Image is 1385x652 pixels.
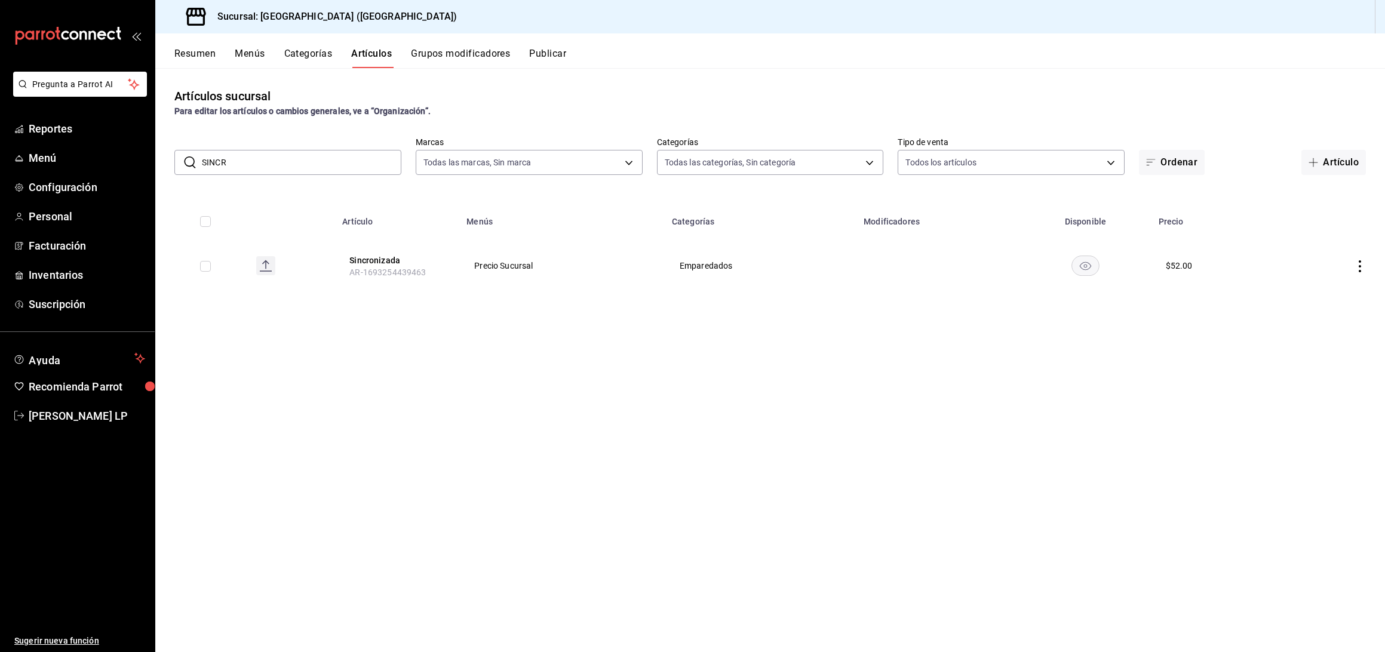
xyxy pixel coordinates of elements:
span: Inventarios [29,267,145,283]
button: Categorías [284,48,333,68]
button: Artículos [351,48,392,68]
span: Precio Sucursal [474,262,650,270]
span: AR-1693254439463 [349,267,426,277]
strong: Para editar los artículos o cambios generales, ve a “Organización”. [174,106,431,116]
button: Grupos modificadores [411,48,510,68]
span: Emparedados [680,262,842,270]
th: Modificadores [856,199,1019,237]
button: Menús [235,48,265,68]
th: Precio [1151,199,1280,237]
div: Artículos sucursal [174,87,271,105]
button: Publicar [529,48,566,68]
span: Personal [29,208,145,224]
div: $ 52.00 [1166,260,1193,272]
span: Ayuda [29,351,130,365]
th: Categorías [665,199,856,237]
span: Facturación [29,238,145,254]
h3: Sucursal: [GEOGRAPHIC_DATA] ([GEOGRAPHIC_DATA]) [208,10,457,24]
span: Suscripción [29,296,145,312]
th: Artículo [335,199,459,237]
button: edit-product-location [349,254,445,266]
button: availability-product [1071,256,1100,276]
label: Marcas [416,138,643,146]
button: actions [1354,260,1366,272]
div: navigation tabs [174,48,1385,68]
th: Menús [459,199,665,237]
label: Tipo de venta [898,138,1125,146]
button: open_drawer_menu [131,31,141,41]
span: [PERSON_NAME] LP [29,408,145,424]
label: Categorías [657,138,884,146]
a: Pregunta a Parrot AI [8,87,147,99]
th: Disponible [1019,199,1151,237]
button: Resumen [174,48,216,68]
span: Todas las marcas, Sin marca [423,156,532,168]
input: Buscar artículo [202,150,401,174]
span: Todas las categorías, Sin categoría [665,156,796,168]
span: Todos los artículos [905,156,976,168]
button: Artículo [1301,150,1366,175]
span: Reportes [29,121,145,137]
span: Menú [29,150,145,166]
span: Recomienda Parrot [29,379,145,395]
button: Pregunta a Parrot AI [13,72,147,97]
span: Configuración [29,179,145,195]
span: Pregunta a Parrot AI [32,78,128,91]
button: Ordenar [1139,150,1205,175]
span: Sugerir nueva función [14,635,145,647]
